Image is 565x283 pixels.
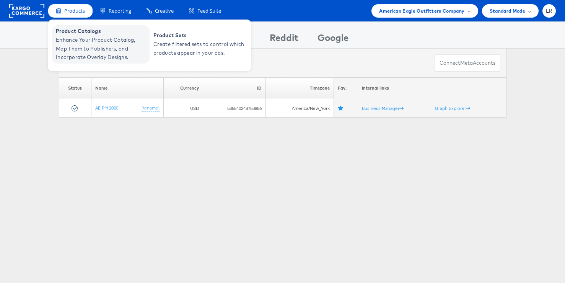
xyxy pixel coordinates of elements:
a: Graph Explorer [435,105,470,111]
th: Name [91,77,163,99]
span: Standard Mode [490,7,525,15]
td: 585540248758886 [203,99,266,118]
span: Enhance Your Product Catalog, Map Them to Publishers, and Incorporate Overlay Designs. [56,36,148,62]
span: Create filtered sets to control which products appear in your ads. [153,40,245,57]
th: ID [203,77,266,99]
span: Products [64,7,85,15]
span: Product Catalogs [56,27,148,36]
span: Feed Suite [197,7,221,15]
span: Product Sets [153,31,245,40]
div: Reddit [270,31,298,48]
a: Product Sets Create filtered sets to control which products appear in your ads. [150,25,247,64]
a: (rename) [142,105,160,111]
span: meta [460,59,473,67]
th: Timezone [266,77,334,99]
th: Currency [163,77,203,99]
a: AE PM 2020 [95,105,118,111]
a: Business Manager [362,105,404,111]
td: USD [163,99,203,118]
span: Reporting [109,7,131,15]
a: Product Catalogs Enhance Your Product Catalog, Map Them to Publishers, and Incorporate Overlay De... [52,25,150,64]
td: America/New_York [266,99,334,118]
button: ConnectmetaAccounts [435,54,500,72]
span: Creative [155,7,174,15]
div: Google [318,31,348,48]
th: Status [59,77,91,99]
span: American Eagle Outfitters Company [379,7,464,15]
span: LR [546,8,553,13]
